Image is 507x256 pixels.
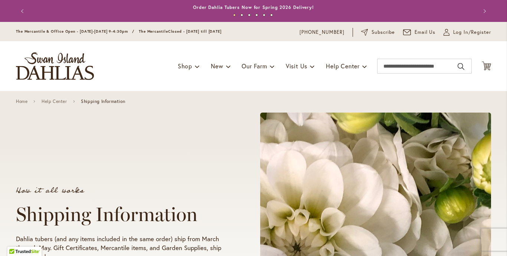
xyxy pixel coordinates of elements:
[16,203,232,226] h1: Shipping Information
[372,29,395,36] span: Subscribe
[16,187,232,194] p: How it all works
[326,62,360,70] span: Help Center
[81,99,125,104] span: Shipping Information
[415,29,436,36] span: Email Us
[42,99,67,104] a: Help Center
[286,62,307,70] span: Visit Us
[16,4,31,19] button: Previous
[193,4,314,10] a: Order Dahlia Tubers Now for Spring 2026 Delivery!
[263,14,265,16] button: 5 of 6
[242,62,267,70] span: Our Farm
[255,14,258,16] button: 4 of 6
[211,62,223,70] span: New
[241,14,243,16] button: 2 of 6
[178,62,192,70] span: Shop
[16,99,27,104] a: Home
[361,29,395,36] a: Subscribe
[16,52,94,80] a: store logo
[453,29,491,36] span: Log In/Register
[16,29,168,34] span: The Mercantile & Office Open - [DATE]-[DATE] 9-4:30pm / The Mercantile
[403,29,436,36] a: Email Us
[300,29,344,36] a: [PHONE_NUMBER]
[444,29,491,36] a: Log In/Register
[248,14,251,16] button: 3 of 6
[168,29,222,34] span: Closed - [DATE] till [DATE]
[270,14,273,16] button: 6 of 6
[476,4,491,19] button: Next
[233,14,236,16] button: 1 of 6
